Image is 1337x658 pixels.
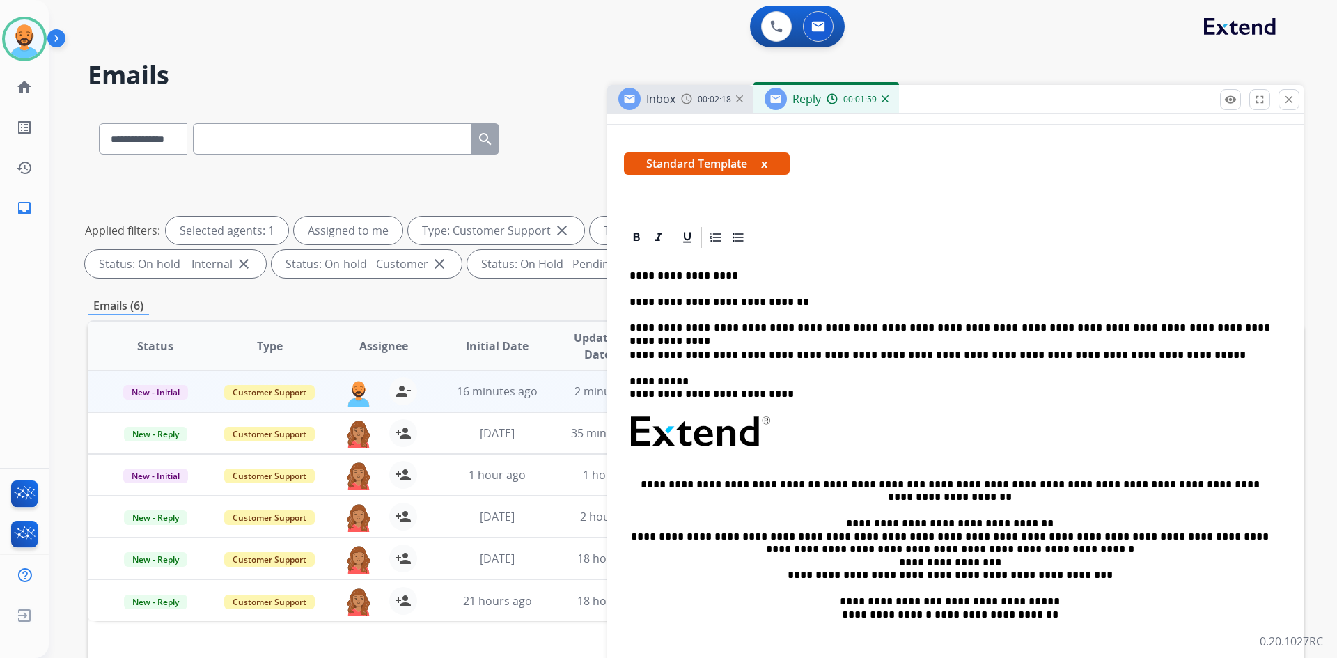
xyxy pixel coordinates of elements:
[224,385,315,400] span: Customer Support
[85,250,266,278] div: Status: On-hold – Internal
[16,159,33,176] mat-icon: history
[123,469,188,483] span: New - Initial
[1283,93,1295,106] mat-icon: close
[626,227,647,248] div: Bold
[224,510,315,525] span: Customer Support
[571,425,652,441] span: 35 minutes ago
[480,551,515,566] span: [DATE]
[395,508,412,525] mat-icon: person_add
[124,552,187,567] span: New - Reply
[395,593,412,609] mat-icon: person_add
[345,377,373,407] img: agent-avatar
[16,119,33,136] mat-icon: list_alt
[224,427,315,441] span: Customer Support
[761,155,767,172] button: x
[395,467,412,483] mat-icon: person_add
[646,91,675,107] span: Inbox
[698,94,731,105] span: 00:02:18
[480,425,515,441] span: [DATE]
[477,131,494,148] mat-icon: search
[88,61,1304,89] h2: Emails
[88,297,149,315] p: Emails (6)
[480,509,515,524] span: [DATE]
[345,461,373,490] img: agent-avatar
[457,384,538,399] span: 16 minutes ago
[431,256,448,272] mat-icon: close
[469,467,526,483] span: 1 hour ago
[843,94,877,105] span: 00:01:59
[467,250,680,278] div: Status: On Hold - Pending Parts
[583,467,640,483] span: 1 hour ago
[792,91,821,107] span: Reply
[257,338,283,354] span: Type
[224,552,315,567] span: Customer Support
[85,222,160,239] p: Applied filters:
[580,509,643,524] span: 2 hours ago
[124,510,187,525] span: New - Reply
[566,329,630,363] span: Updated Date
[705,227,726,248] div: Ordered List
[124,595,187,609] span: New - Reply
[345,419,373,448] img: agent-avatar
[359,338,408,354] span: Assignee
[466,338,529,354] span: Initial Date
[224,595,315,609] span: Customer Support
[137,338,173,354] span: Status
[395,383,412,400] mat-icon: person_remove
[16,200,33,217] mat-icon: inbox
[166,217,288,244] div: Selected agents: 1
[574,384,649,399] span: 2 minutes ago
[123,385,188,400] span: New - Initial
[395,425,412,441] mat-icon: person_add
[395,550,412,567] mat-icon: person_add
[5,19,44,58] img: avatar
[648,227,669,248] div: Italic
[577,593,646,609] span: 18 hours ago
[124,427,187,441] span: New - Reply
[728,227,749,248] div: Bullet List
[554,222,570,239] mat-icon: close
[408,217,584,244] div: Type: Customer Support
[1253,93,1266,106] mat-icon: fullscreen
[463,593,532,609] span: 21 hours ago
[272,250,462,278] div: Status: On-hold - Customer
[1224,93,1237,106] mat-icon: remove_red_eye
[294,217,402,244] div: Assigned to me
[677,227,698,248] div: Underline
[345,587,373,616] img: agent-avatar
[1260,633,1323,650] p: 0.20.1027RC
[624,152,790,175] span: Standard Template
[345,503,373,532] img: agent-avatar
[590,217,772,244] div: Type: Shipping Protection
[345,545,373,574] img: agent-avatar
[235,256,252,272] mat-icon: close
[16,79,33,95] mat-icon: home
[577,551,646,566] span: 18 hours ago
[224,469,315,483] span: Customer Support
